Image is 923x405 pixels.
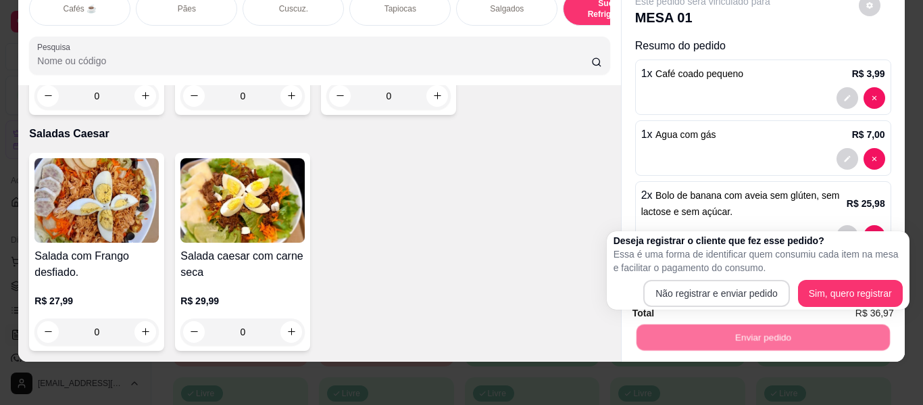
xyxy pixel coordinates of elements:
[37,85,59,107] button: decrease-product-quantity
[641,190,840,217] span: Bolo de banana com aveia sem glúten, sem lactose e sem açúcar.
[837,225,858,247] button: decrease-product-quantity
[183,321,205,343] button: decrease-product-quantity
[34,158,159,243] img: product-image
[635,38,891,54] p: Resumo do pedido
[837,148,858,170] button: decrease-product-quantity
[614,234,903,247] h2: Deseja registrar o cliente que fez esse pedido?
[798,280,903,307] button: Sim, quero registrar
[855,306,894,320] span: R$ 36,97
[63,3,97,14] p: Cafés ☕
[29,126,609,142] p: Saladas Caesar
[837,87,858,109] button: decrease-product-quantity
[847,197,885,210] p: R$ 25,98
[384,3,416,14] p: Tapiocas
[864,225,885,247] button: decrease-product-quantity
[655,68,743,79] span: Café coado pequeno
[134,321,156,343] button: increase-product-quantity
[37,41,75,53] label: Pesquisa
[641,126,716,143] p: 1 x
[643,280,790,307] button: Não registrar e enviar pedido
[864,87,885,109] button: decrease-product-quantity
[636,325,889,351] button: Enviar pedido
[280,85,302,107] button: increase-product-quantity
[655,129,716,140] span: Agua com gás
[632,308,654,318] strong: Total
[180,158,305,243] img: product-image
[641,66,743,82] p: 1 x
[180,294,305,308] p: R$ 29,99
[852,128,885,141] p: R$ 7,00
[180,248,305,281] h4: Salada caesar com carne seca
[852,67,885,80] p: R$ 3,99
[279,3,308,14] p: Cuscuz.
[864,148,885,170] button: decrease-product-quantity
[329,85,351,107] button: decrease-product-quantity
[178,3,196,14] p: Pães
[426,85,448,107] button: increase-product-quantity
[34,248,159,281] h4: Salada com Frango desfiado.
[490,3,524,14] p: Salgados
[34,294,159,308] p: R$ 27,99
[641,187,847,220] p: 2 x
[635,8,770,27] p: MESA 01
[183,85,205,107] button: decrease-product-quantity
[280,321,302,343] button: increase-product-quantity
[614,247,903,275] p: Essa é uma forma de identificar quem consumiu cada item na mesa e facilitar o pagamento do consumo.
[134,85,156,107] button: increase-product-quantity
[37,321,59,343] button: decrease-product-quantity
[37,54,591,68] input: Pesquisa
